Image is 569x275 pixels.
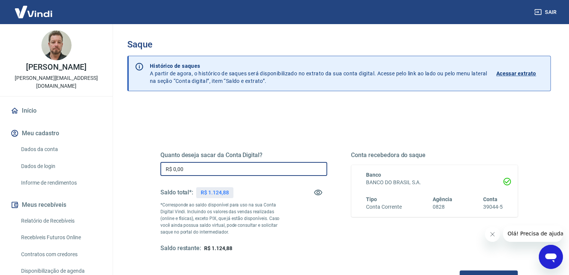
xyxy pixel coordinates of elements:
[160,202,285,235] p: *Corresponde ao saldo disponível para uso na sua Conta Digital Vindi. Incluindo os valores das ve...
[9,0,58,23] img: Vindi
[6,74,107,90] p: [PERSON_NAME][EMAIL_ADDRESS][DOMAIN_NAME]
[366,179,503,186] h6: BANCO DO BRASIL S.A.
[201,189,229,197] p: R$ 1.124,88
[5,5,63,11] span: Olá! Precisa de ajuda?
[18,159,104,174] a: Dados de login
[160,151,327,159] h5: Quanto deseja sacar da Conta Digital?
[503,225,563,242] iframe: Mensagem da empresa
[18,175,104,191] a: Informe de rendimentos
[433,203,452,211] h6: 0828
[485,227,500,242] iframe: Fechar mensagem
[496,62,545,85] a: Acessar extrato
[496,70,536,77] p: Acessar extrato
[533,5,560,19] button: Sair
[26,63,86,71] p: [PERSON_NAME]
[483,196,497,202] span: Conta
[150,62,487,85] p: A partir de agora, o histórico de saques será disponibilizado no extrato da sua conta digital. Ac...
[433,196,452,202] span: Agência
[366,196,377,202] span: Tipo
[204,245,232,251] span: R$ 1.124,88
[18,213,104,229] a: Relatório de Recebíveis
[9,102,104,119] a: Início
[41,30,72,60] img: 223a9f67-d98a-484c-8d27-a7b92921aa75.jpeg
[9,125,104,142] button: Meu cadastro
[366,203,402,211] h6: Conta Corrente
[483,203,503,211] h6: 39044-5
[351,151,518,159] h5: Conta recebedora do saque
[18,142,104,157] a: Dados da conta
[539,245,563,269] iframe: Botão para abrir a janela de mensagens
[127,39,551,50] h3: Saque
[366,172,381,178] span: Banco
[18,247,104,262] a: Contratos com credores
[18,230,104,245] a: Recebíveis Futuros Online
[150,62,487,70] p: Histórico de saques
[160,189,193,196] h5: Saldo total*:
[160,244,201,252] h5: Saldo restante:
[9,197,104,213] button: Meus recebíveis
